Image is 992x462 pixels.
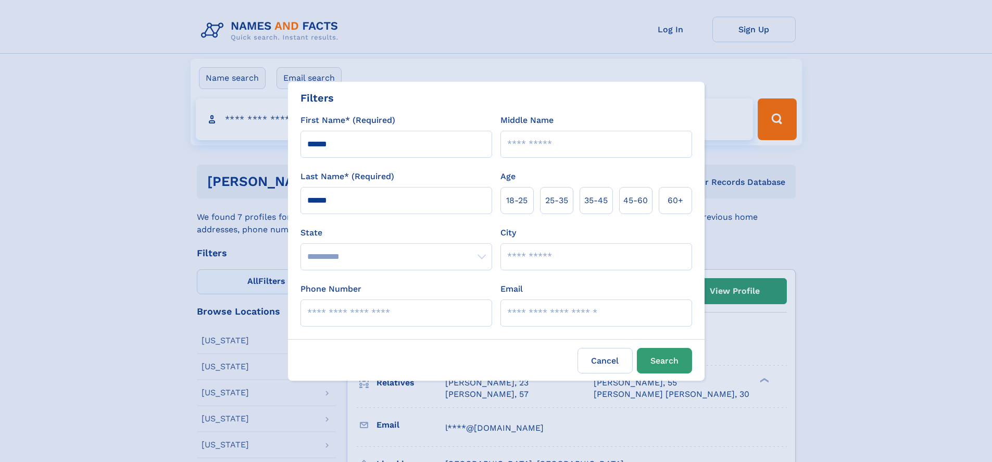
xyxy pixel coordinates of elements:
button: Search [637,348,692,373]
div: Filters [300,90,334,106]
label: Phone Number [300,283,361,295]
label: Middle Name [500,114,554,127]
label: Cancel [577,348,633,373]
label: Age [500,170,516,183]
span: 60+ [668,194,683,207]
span: 35‑45 [584,194,608,207]
label: City [500,227,516,239]
span: 25‑35 [545,194,568,207]
label: Email [500,283,523,295]
label: Last Name* (Required) [300,170,394,183]
span: 18‑25 [506,194,528,207]
label: State [300,227,492,239]
span: 45‑60 [623,194,648,207]
label: First Name* (Required) [300,114,395,127]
